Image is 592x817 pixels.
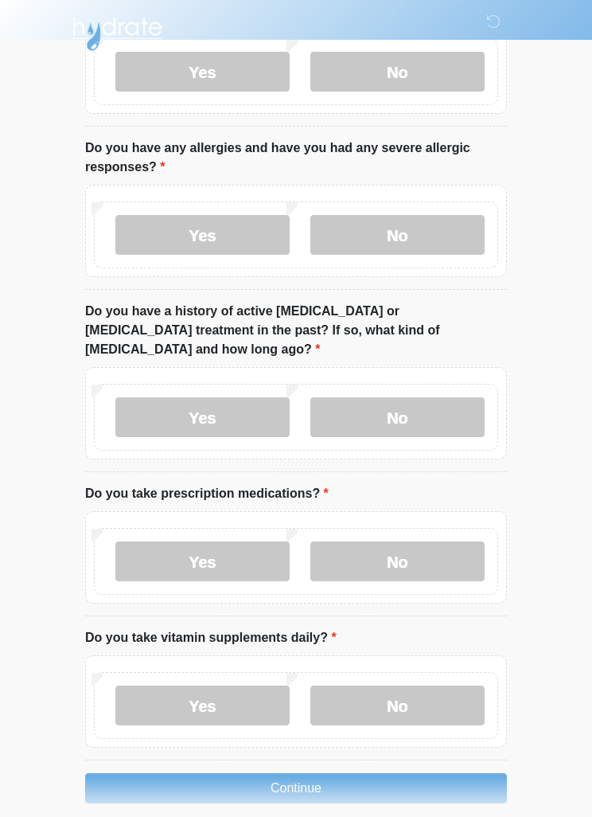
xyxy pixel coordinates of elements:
[310,686,485,725] label: No
[85,139,507,177] label: Do you have any allergies and have you had any severe allergic responses?
[310,541,485,581] label: No
[85,773,507,803] button: Continue
[310,52,485,92] label: No
[69,12,165,52] img: Hydrate IV Bar - Scottsdale Logo
[115,52,290,92] label: Yes
[115,541,290,581] label: Yes
[115,686,290,725] label: Yes
[115,215,290,255] label: Yes
[85,628,337,647] label: Do you take vitamin supplements daily?
[310,397,485,437] label: No
[85,302,507,359] label: Do you have a history of active [MEDICAL_DATA] or [MEDICAL_DATA] treatment in the past? If so, wh...
[85,484,329,503] label: Do you take prescription medications?
[310,215,485,255] label: No
[115,397,290,437] label: Yes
